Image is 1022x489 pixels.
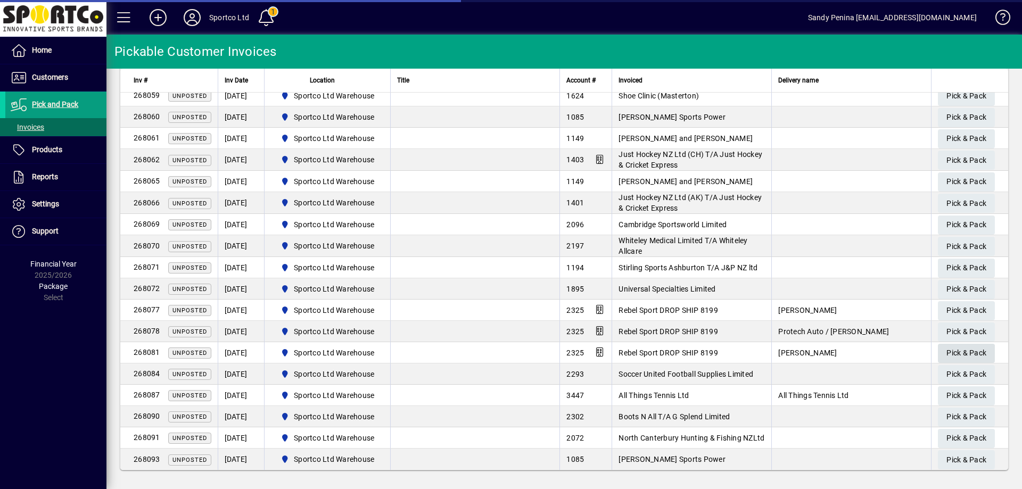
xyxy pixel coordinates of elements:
[276,218,379,231] span: Sportco Ltd Warehouse
[218,427,264,449] td: [DATE]
[294,305,374,316] span: Sportco Ltd Warehouse
[276,453,379,466] span: Sportco Ltd Warehouse
[172,114,207,121] span: Unposted
[134,433,160,442] span: 268091
[294,390,374,401] span: Sportco Ltd Warehouse
[946,173,986,190] span: Pick & Pack
[134,327,160,335] span: 268078
[276,175,379,188] span: Sportco Ltd Warehouse
[619,150,762,169] span: Just Hockey NZ Ltd (CH) T/A Just Hockey & Cricket Express
[938,322,995,342] button: Pick & Pack
[32,46,52,54] span: Home
[32,73,68,81] span: Customers
[566,370,584,378] span: 2293
[218,321,264,342] td: [DATE]
[30,260,77,268] span: Financial Year
[218,106,264,128] td: [DATE]
[397,74,409,86] span: Title
[619,370,753,378] span: Soccer United Football Supplies Limited
[172,350,207,357] span: Unposted
[619,193,762,212] span: Just Hockey NZ Ltd (AK) T/A Just Hockey & Cricket Express
[5,64,106,91] a: Customers
[294,454,374,465] span: Sportco Ltd Warehouse
[946,344,986,362] span: Pick & Pack
[294,219,374,230] span: Sportco Ltd Warehouse
[172,243,207,250] span: Unposted
[619,177,753,186] span: [PERSON_NAME] and [PERSON_NAME]
[134,348,160,357] span: 268081
[938,172,995,192] button: Pick & Pack
[938,129,995,148] button: Pick & Pack
[946,429,986,447] span: Pick & Pack
[566,263,584,272] span: 1194
[218,278,264,300] td: [DATE]
[938,216,995,235] button: Pick & Pack
[218,235,264,257] td: [DATE]
[5,137,106,163] a: Products
[218,192,264,214] td: [DATE]
[946,195,986,212] span: Pick & Pack
[938,280,995,299] button: Pick & Pack
[5,164,106,190] a: Reports
[134,284,160,293] span: 268072
[141,8,175,27] button: Add
[276,261,379,274] span: Sportco Ltd Warehouse
[294,133,374,144] span: Sportco Ltd Warehouse
[566,349,584,357] span: 2325
[172,135,207,142] span: Unposted
[134,220,160,228] span: 268069
[276,410,379,423] span: Sportco Ltd Warehouse
[566,134,584,143] span: 1149
[946,302,986,319] span: Pick & Pack
[5,218,106,245] a: Support
[619,74,642,86] span: Invoiced
[619,92,699,100] span: Shoe Clinic (Masterton)
[218,449,264,470] td: [DATE]
[225,74,258,86] div: Inv Date
[619,236,747,255] span: Whiteley Medical Limited T/A Whiteley Allcare
[218,85,264,106] td: [DATE]
[209,9,249,26] div: Sportco Ltd
[172,435,207,442] span: Unposted
[134,412,160,420] span: 268090
[276,368,379,380] span: Sportco Ltd Warehouse
[218,342,264,363] td: [DATE]
[938,429,995,448] button: Pick & Pack
[172,307,207,314] span: Unposted
[294,433,374,443] span: Sportco Ltd Warehouse
[294,347,374,358] span: Sportco Ltd Warehouse
[172,457,207,463] span: Unposted
[294,112,374,122] span: Sportco Ltd Warehouse
[218,214,264,235] td: [DATE]
[276,346,379,359] span: Sportco Ltd Warehouse
[778,306,837,314] span: [PERSON_NAME]
[619,434,764,442] span: North Canterbury Hunting & Fishing NZLtd
[566,434,584,442] span: 2072
[566,412,584,421] span: 2302
[778,74,925,86] div: Delivery name
[276,283,379,295] span: Sportco Ltd Warehouse
[276,432,379,444] span: Sportco Ltd Warehouse
[172,264,207,271] span: Unposted
[172,413,207,420] span: Unposted
[946,323,986,341] span: Pick & Pack
[294,154,374,165] span: Sportco Ltd Warehouse
[619,113,726,121] span: [PERSON_NAME] Sports Power
[946,109,986,126] span: Pick & Pack
[566,285,584,293] span: 1895
[566,177,584,186] span: 1149
[987,2,1009,37] a: Knowledge Base
[172,371,207,378] span: Unposted
[294,90,374,101] span: Sportco Ltd Warehouse
[778,327,889,336] span: Protech Auto / [PERSON_NAME]
[276,132,379,145] span: Sportco Ltd Warehouse
[5,191,106,218] a: Settings
[566,391,584,400] span: 3447
[218,171,264,192] td: [DATE]
[619,220,727,229] span: Cambridge Sportsworld Limited
[134,242,160,250] span: 268070
[5,37,106,64] a: Home
[294,197,374,208] span: Sportco Ltd Warehouse
[134,455,160,463] span: 268093
[778,349,837,357] span: [PERSON_NAME]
